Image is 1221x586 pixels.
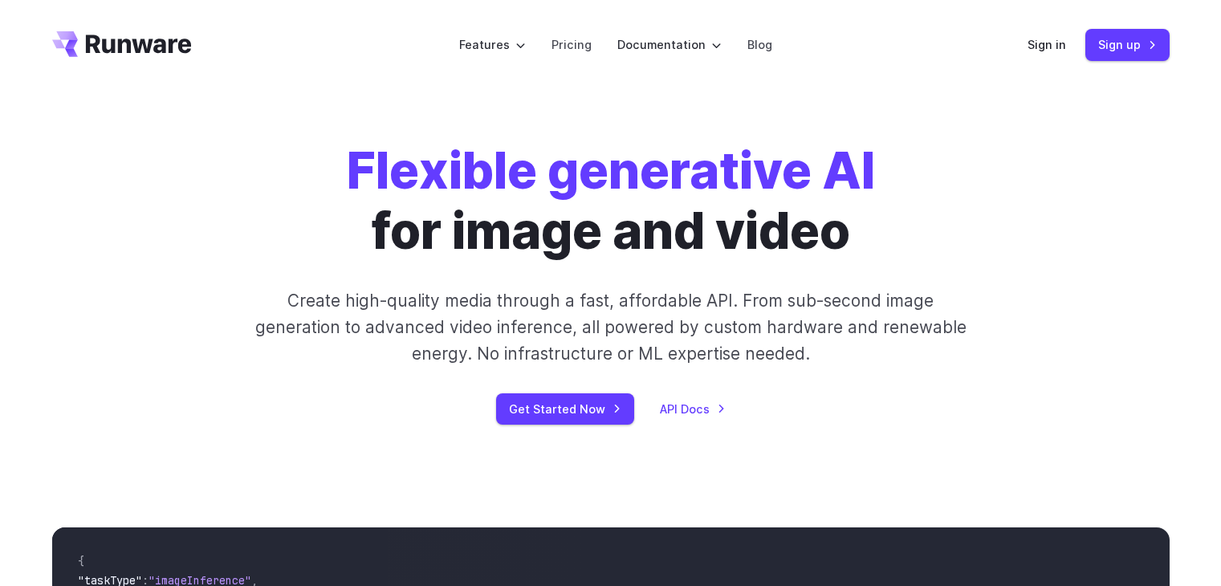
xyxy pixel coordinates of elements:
p: Create high-quality media through a fast, affordable API. From sub-second image generation to adv... [253,287,968,368]
a: Sign in [1028,35,1066,54]
span: { [78,554,84,568]
a: Pricing [551,35,592,54]
label: Documentation [617,35,722,54]
a: API Docs [660,400,726,418]
label: Features [459,35,526,54]
a: Get Started Now [496,393,634,425]
a: Go to / [52,31,192,57]
a: Blog [747,35,772,54]
h1: for image and video [347,141,875,262]
strong: Flexible generative AI [347,140,875,201]
a: Sign up [1085,29,1170,60]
